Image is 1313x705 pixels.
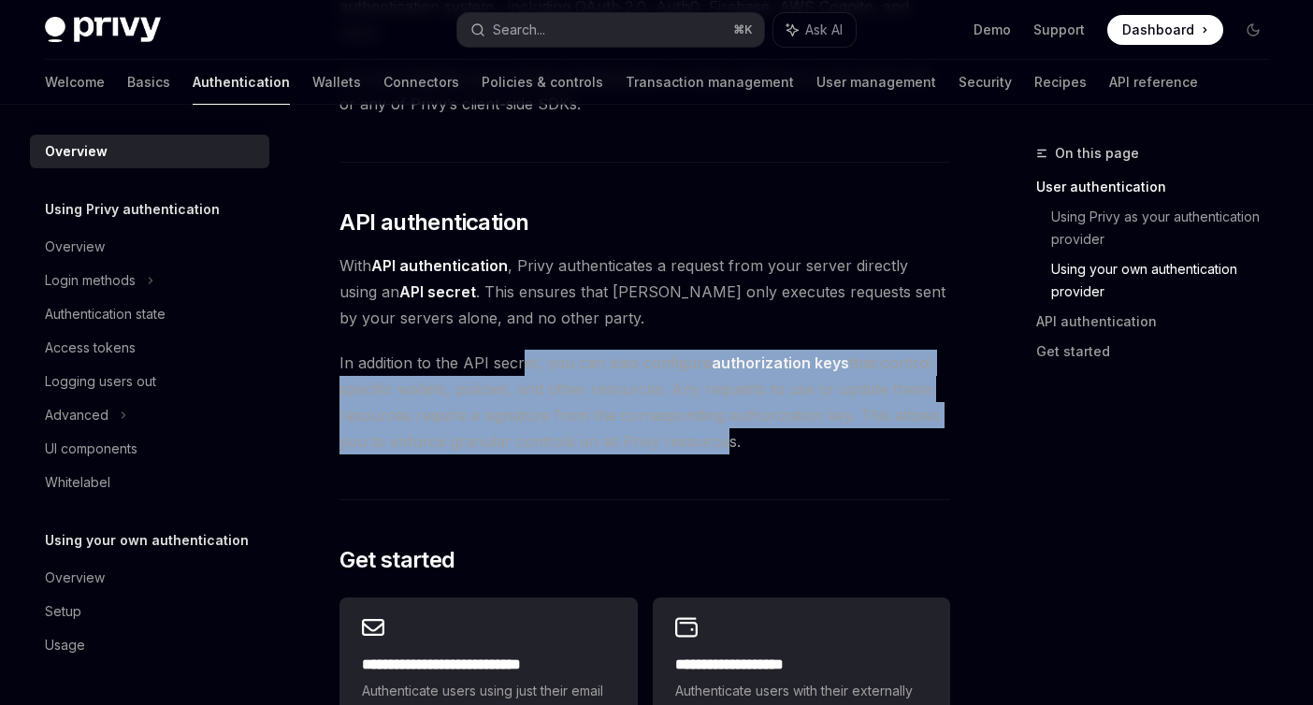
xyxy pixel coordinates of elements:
[1036,337,1283,367] a: Get started
[193,60,290,105] a: Authentication
[339,208,528,237] span: API authentication
[339,545,454,575] span: Get started
[1033,21,1085,39] a: Support
[45,140,108,163] div: Overview
[45,404,108,426] div: Advanced
[457,13,763,47] button: Search...⌘K
[1122,21,1194,39] span: Dashboard
[1107,15,1223,45] a: Dashboard
[339,350,950,454] span: In addition to the API secret, you can also configure that control specific wallets, policies, an...
[1036,307,1283,337] a: API authentication
[1109,60,1198,105] a: API reference
[45,600,81,623] div: Setup
[30,595,269,628] a: Setup
[45,17,161,43] img: dark logo
[805,21,843,39] span: Ask AI
[30,297,269,331] a: Authentication state
[482,60,603,105] a: Policies & controls
[45,303,166,325] div: Authentication state
[30,432,269,466] a: UI components
[30,331,269,365] a: Access tokens
[399,282,476,301] strong: API secret
[773,13,856,47] button: Ask AI
[45,198,220,221] h5: Using Privy authentication
[626,60,794,105] a: Transaction management
[1034,60,1087,105] a: Recipes
[493,19,545,41] div: Search...
[30,230,269,264] a: Overview
[45,471,110,494] div: Whitelabel
[733,22,753,37] span: ⌘ K
[45,529,249,552] h5: Using your own authentication
[339,252,950,331] span: With , Privy authenticates a request from your server directly using an . This ensures that [PERS...
[371,256,508,275] strong: API authentication
[45,236,105,258] div: Overview
[1055,142,1139,165] span: On this page
[1238,15,1268,45] button: Toggle dark mode
[45,269,136,292] div: Login methods
[45,60,105,105] a: Welcome
[712,353,849,372] strong: authorization keys
[1051,254,1283,307] a: Using your own authentication provider
[127,60,170,105] a: Basics
[30,365,269,398] a: Logging users out
[45,337,136,359] div: Access tokens
[45,438,137,460] div: UI components
[1036,172,1283,202] a: User authentication
[816,60,936,105] a: User management
[45,567,105,589] div: Overview
[30,561,269,595] a: Overview
[45,634,85,656] div: Usage
[974,21,1011,39] a: Demo
[30,466,269,499] a: Whitelabel
[1051,202,1283,254] a: Using Privy as your authentication provider
[383,60,459,105] a: Connectors
[30,135,269,168] a: Overview
[312,60,361,105] a: Wallets
[959,60,1012,105] a: Security
[30,628,269,662] a: Usage
[45,370,156,393] div: Logging users out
